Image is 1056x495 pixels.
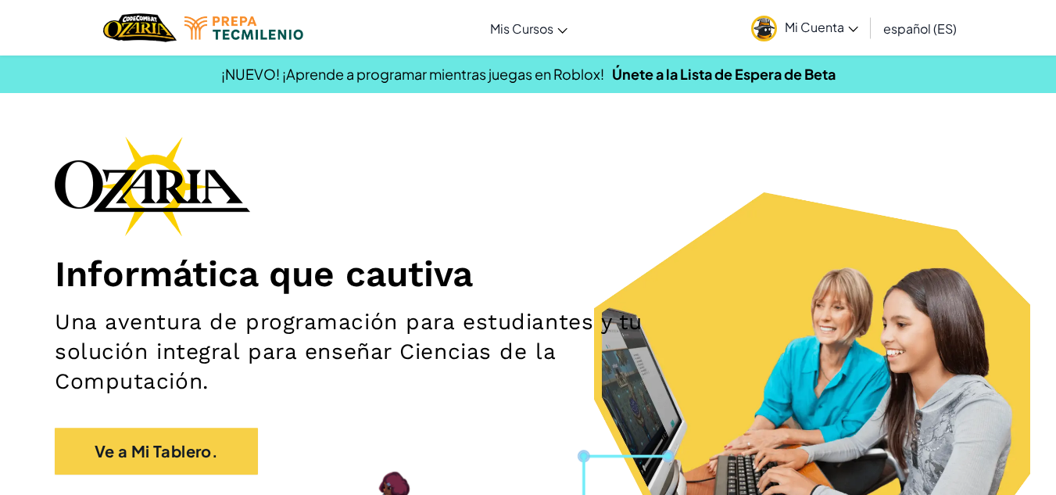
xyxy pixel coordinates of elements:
[55,307,689,396] h2: Una aventura de programación para estudiantes y tu solución integral para enseñar Ciencias de la ...
[875,7,965,49] a: español (ES)
[490,20,553,37] span: Mis Cursos
[103,12,176,44] img: Home
[55,252,1001,296] h1: Informática que cautiva
[785,19,858,35] span: Mi Cuenta
[184,16,303,40] img: Tecmilenio logo
[103,12,176,44] a: Ozaria by CodeCombat logo
[55,428,258,475] a: Ve a Mi Tablero.
[751,16,777,41] img: avatar
[55,136,250,236] img: Ozaria branding logo
[612,65,836,83] a: Únete a la Lista de Espera de Beta
[883,20,957,37] span: español (ES)
[482,7,575,49] a: Mis Cursos
[743,3,866,52] a: Mi Cuenta
[221,65,604,83] span: ¡NUEVO! ¡Aprende a programar mientras juegas en Roblox!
